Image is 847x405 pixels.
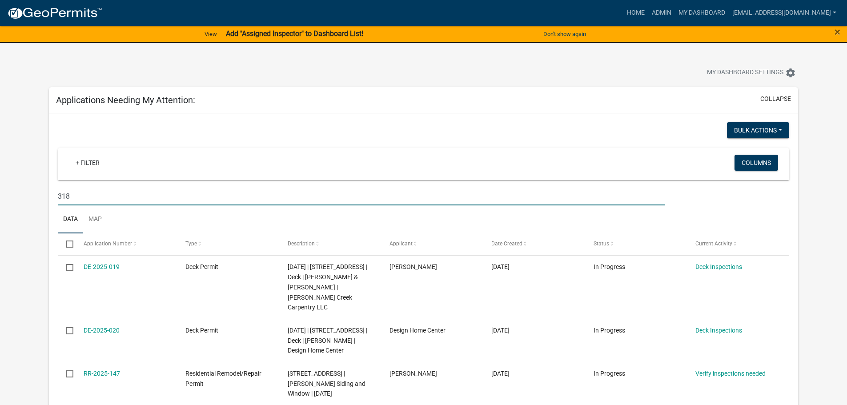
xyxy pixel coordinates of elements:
datatable-header-cell: Description [279,233,381,255]
span: Description [288,241,315,247]
span: In Progress [594,327,625,334]
span: 08/08/2025 [491,370,510,377]
span: Type [185,241,197,247]
span: × [835,26,840,38]
a: My Dashboard [675,4,729,21]
a: Admin [648,4,675,21]
datatable-header-cell: Date Created [483,233,585,255]
button: collapse [760,94,791,104]
span: 08/11/2025 | 316 STATE ST N | Deck | KENNETH G & JENNIFER J DEUTZ | Wood Creek Carpentry LLC [288,263,367,311]
span: Current Activity [695,241,732,247]
a: Data [58,205,83,234]
datatable-header-cell: Application Number [75,233,177,255]
span: Deck Permit [185,263,218,270]
a: Deck Inspections [695,263,742,270]
button: Don't show again [540,27,590,41]
span: Design Home Center [389,327,446,334]
h5: Applications Needing My Attention: [56,95,195,105]
span: Application Number [84,241,132,247]
input: Search for applications [58,187,665,205]
datatable-header-cell: Current Activity [687,233,789,255]
strong: Add "Assigned Inspector" to Dashboard List! [226,29,363,38]
i: settings [785,68,796,78]
a: Home [623,4,648,21]
span: Status [594,241,609,247]
a: Verify inspections needed [695,370,766,377]
span: Roddy Melzer [389,263,437,270]
datatable-header-cell: Type [177,233,279,255]
span: 08/11/2025 [491,263,510,270]
a: View [201,27,221,41]
a: DE-2025-019 [84,263,120,270]
button: Bulk Actions [727,122,789,138]
span: 08/13/2025 | 1116 GARDEN ST N | Deck | DEBORAH K KUCK | Design Home Center [288,327,367,354]
span: My Dashboard Settings [707,68,783,78]
datatable-header-cell: Select [58,233,75,255]
datatable-header-cell: Status [585,233,687,255]
a: RR-2025-147 [84,370,120,377]
span: Applicant [389,241,413,247]
a: DE-2025-020 [84,327,120,334]
span: Jenna Krogh [389,370,437,377]
a: Map [83,205,107,234]
span: In Progress [594,370,625,377]
button: Columns [735,155,778,171]
a: + Filter [68,155,107,171]
button: My Dashboard Settingssettings [700,64,803,81]
span: 1118 1ST ST N | Schmidt Siding and Window | 08/14/2025 [288,370,365,397]
span: Residential Remodel/Repair Permit [185,370,261,387]
a: [EMAIL_ADDRESS][DOMAIN_NAME] [729,4,840,21]
button: Close [835,27,840,37]
datatable-header-cell: Applicant [381,233,483,255]
span: Date Created [491,241,522,247]
span: In Progress [594,263,625,270]
span: 08/08/2025 [491,327,510,334]
span: Deck Permit [185,327,218,334]
a: Deck Inspections [695,327,742,334]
